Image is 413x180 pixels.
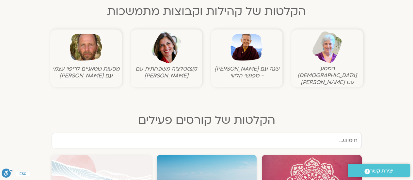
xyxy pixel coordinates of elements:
[132,65,200,79] figcaption: קונסטלציה משפחתית עם [PERSON_NAME]
[47,114,367,127] h2: הקלטות של קורסים פעילים
[47,5,367,18] h2: הקלטות של קהילות וקבוצות מתמשכות
[52,133,362,148] input: חיפוש...
[370,167,393,175] span: יצירת קשר
[348,164,410,177] a: יצירת קשר
[293,65,361,86] figcaption: המסע [DEMOGRAPHIC_DATA] עם [PERSON_NAME]
[52,65,120,79] figcaption: מסעות שמאניים לריפוי עצמי עם [PERSON_NAME]
[213,65,281,79] figcaption: שנה עם [PERSON_NAME] - מפגשי הליווי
